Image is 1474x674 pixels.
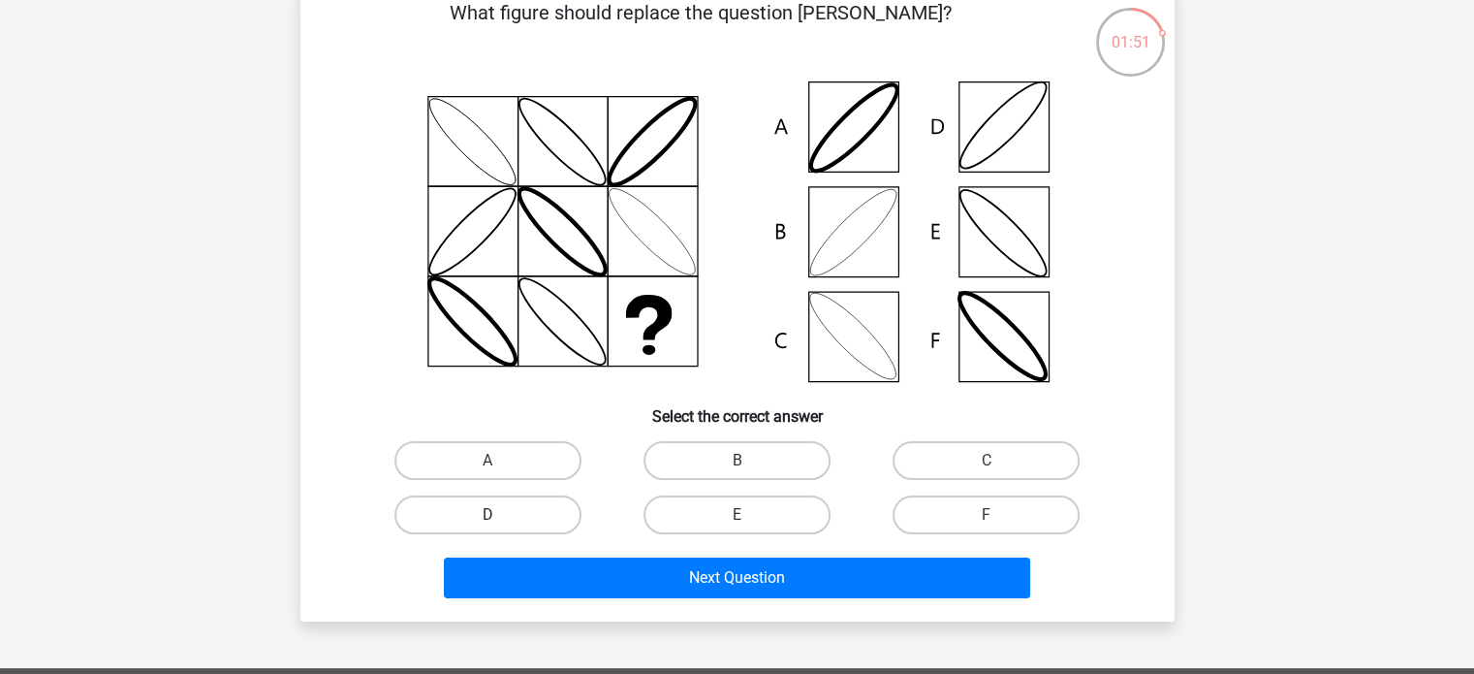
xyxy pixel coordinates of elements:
label: E [643,496,831,534]
label: A [394,441,581,480]
h6: Select the correct answer [331,392,1144,426]
label: F [893,496,1080,534]
label: D [394,496,581,534]
button: Next Question [444,558,1030,598]
label: C [893,441,1080,480]
div: 01:51 [1094,6,1167,54]
label: B [643,441,831,480]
